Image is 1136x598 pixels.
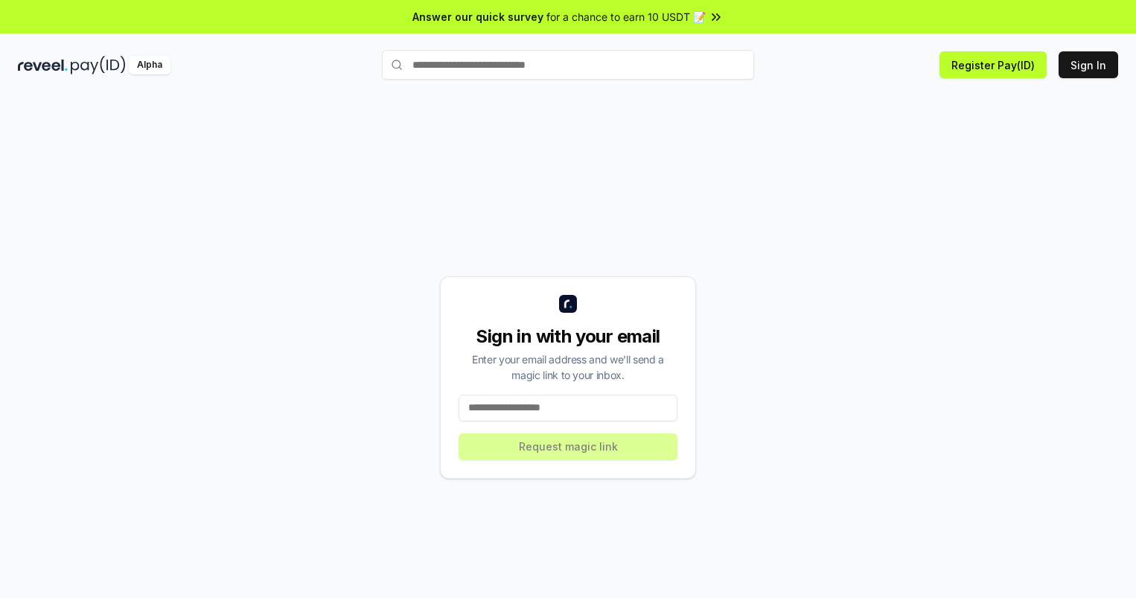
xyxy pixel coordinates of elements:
div: Alpha [129,56,170,74]
button: Sign In [1059,51,1118,78]
span: for a chance to earn 10 USDT 📝 [546,9,706,25]
button: Register Pay(ID) [939,51,1047,78]
span: Answer our quick survey [412,9,543,25]
div: Enter your email address and we’ll send a magic link to your inbox. [459,352,677,383]
div: Sign in with your email [459,325,677,349]
img: reveel_dark [18,56,68,74]
img: logo_small [559,295,577,313]
img: pay_id [71,56,126,74]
